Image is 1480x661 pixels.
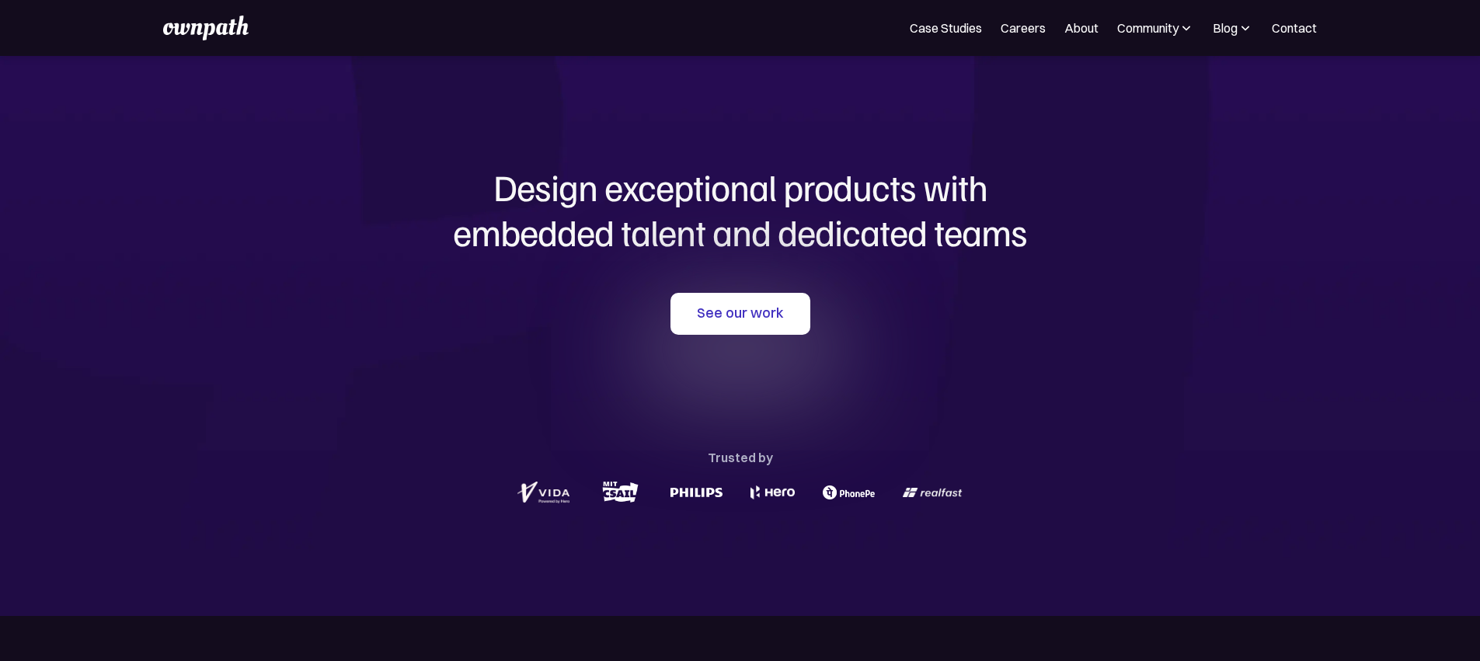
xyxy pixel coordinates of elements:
div: Blog [1213,19,1253,37]
div: Community [1117,19,1179,37]
div: Community [1117,19,1194,37]
a: Contact [1272,19,1317,37]
a: Case Studies [910,19,982,37]
a: See our work [670,293,810,335]
h1: Design exceptional products with embedded talent and dedicated teams [367,165,1113,254]
a: Careers [1001,19,1046,37]
div: Trusted by [708,447,773,468]
a: About [1064,19,1099,37]
div: Blog [1213,19,1238,37]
